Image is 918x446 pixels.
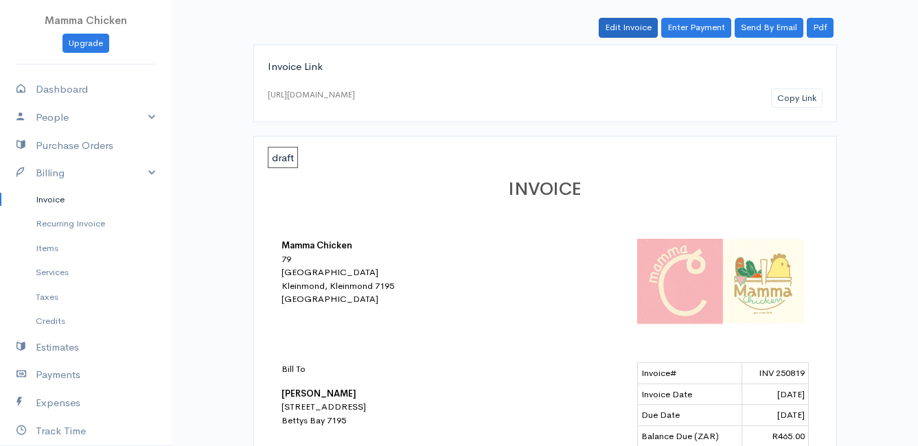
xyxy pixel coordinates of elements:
[661,18,731,38] a: Enter Payment
[282,180,809,200] h1: INVOICE
[637,405,742,426] td: Due Date
[268,147,298,168] span: draft
[282,253,522,306] div: 79 [GEOGRAPHIC_DATA] Kleinmond, Kleinmond 7195 [GEOGRAPHIC_DATA]
[282,388,356,399] b: [PERSON_NAME]
[637,384,742,405] td: Invoice Date
[742,384,808,405] td: [DATE]
[282,362,522,376] p: Bill To
[268,89,355,101] div: [URL][DOMAIN_NAME]
[282,362,522,427] div: [STREET_ADDRESS] Bettys Bay 7195
[807,18,834,38] a: Pdf
[62,34,109,54] a: Upgrade
[637,239,809,324] img: logo-42320.png
[771,89,823,108] button: Copy Link
[735,18,803,38] a: Send By Email
[268,59,823,75] div: Invoice Link
[599,18,658,38] a: Edit Invoice
[282,239,352,251] b: Mamma Chicken
[742,363,808,384] td: INV 250819
[637,363,742,384] td: Invoice#
[742,405,808,426] td: [DATE]
[45,14,127,27] span: Mamma Chicken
